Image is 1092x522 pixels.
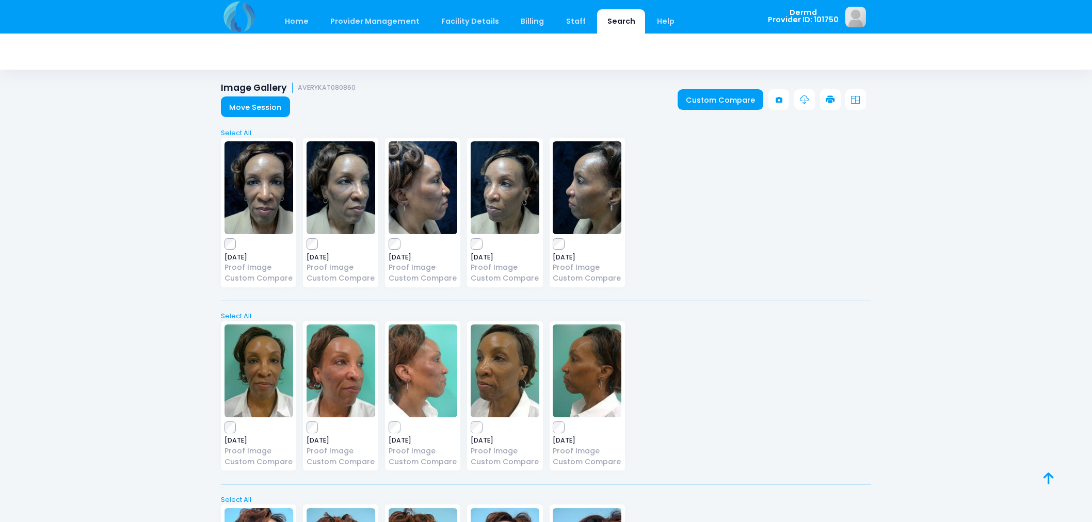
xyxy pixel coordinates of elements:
span: [DATE] [224,437,293,444]
span: [DATE] [471,254,539,260]
span: [DATE] [307,254,375,260]
a: Proof Image [389,262,457,273]
a: Custom Compare [389,273,457,284]
img: image [389,324,457,417]
a: Custom Compare [471,456,539,467]
a: Facility Details [431,9,509,34]
a: Staff [556,9,596,34]
span: [DATE] [307,437,375,444]
small: AVERYKAT080860 [298,84,356,92]
a: Proof Image [471,446,539,456]
img: image [553,141,621,234]
span: [DATE] [224,254,293,260]
img: image [307,141,375,234]
a: Search [597,9,645,34]
img: image [471,324,539,417]
a: Proof Image [224,262,293,273]
a: Custom Compare [307,456,375,467]
span: [DATE] [553,254,621,260]
a: Proof Image [307,262,375,273]
a: Billing [511,9,554,34]
a: Custom Compare [678,89,764,110]
a: Custom Compare [307,273,375,284]
span: [DATE] [471,437,539,444]
a: Proof Image [553,446,621,456]
a: Proof Image [471,262,539,273]
a: Move Session [221,96,290,117]
a: Home [275,9,318,34]
img: image [845,7,866,27]
span: [DATE] [389,254,457,260]
img: image [224,324,293,417]
a: Select All [218,311,875,321]
a: Proof Image [389,446,457,456]
a: Custom Compare [471,273,539,284]
img: image [553,324,621,417]
a: Proof Image [224,446,293,456]
img: image [224,141,293,234]
a: Custom Compare [389,456,457,467]
span: Dermd Provider ID: 101750 [768,9,839,24]
h1: Image Gallery [221,83,356,93]
a: Help [647,9,685,34]
a: Proof Image [553,262,621,273]
a: Proof Image [307,446,375,456]
a: Select All [218,495,875,505]
img: image [389,141,457,234]
a: Custom Compare [553,273,621,284]
img: image [307,324,375,417]
a: Select All [218,128,875,138]
img: image [471,141,539,234]
span: [DATE] [389,437,457,444]
a: Custom Compare [224,273,293,284]
a: Custom Compare [224,456,293,467]
a: Provider Management [320,9,429,34]
a: Custom Compare [553,456,621,467]
span: [DATE] [553,437,621,444]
